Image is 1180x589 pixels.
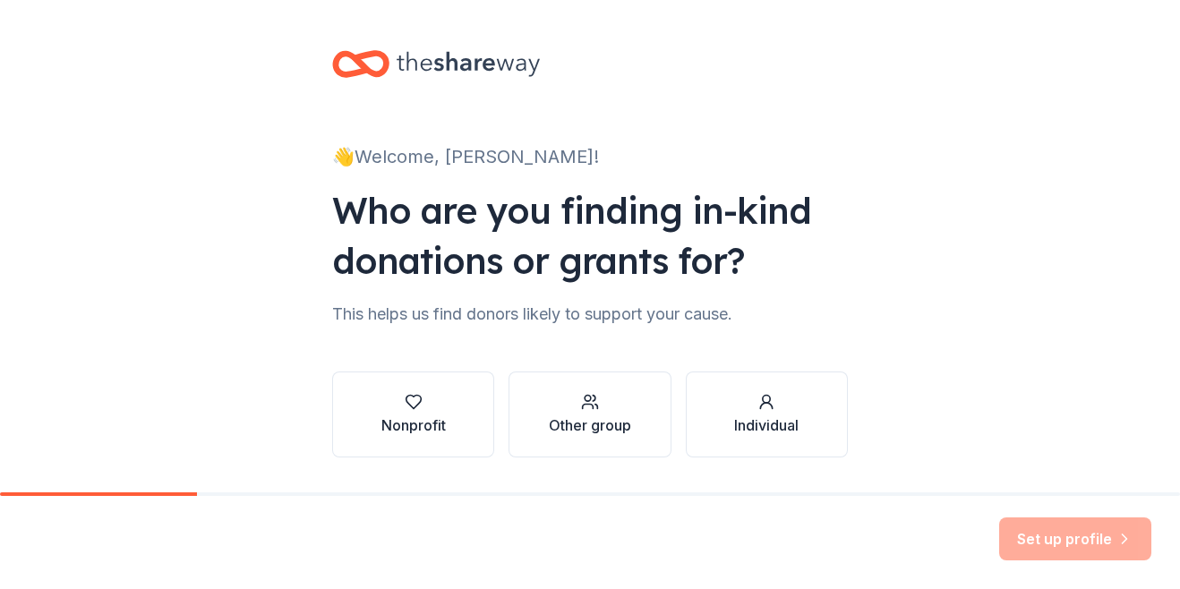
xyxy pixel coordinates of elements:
[734,414,799,436] div: Individual
[332,371,494,457] button: Nonprofit
[332,185,848,286] div: Who are you finding in-kind donations or grants for?
[686,371,848,457] button: Individual
[332,142,848,171] div: 👋 Welcome, [PERSON_NAME]!
[332,300,848,329] div: This helps us find donors likely to support your cause.
[549,414,631,436] div: Other group
[381,414,446,436] div: Nonprofit
[509,371,671,457] button: Other group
